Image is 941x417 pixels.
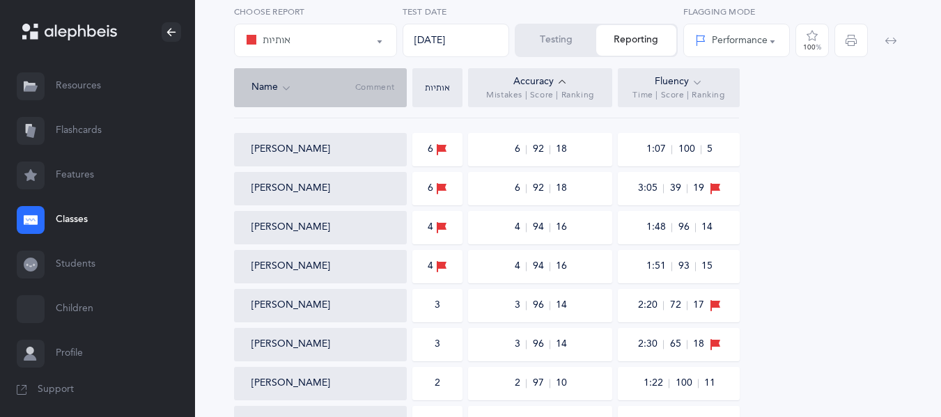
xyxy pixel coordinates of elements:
[678,145,701,154] span: 100
[795,24,829,57] button: 100%
[693,299,704,313] span: 17
[251,377,330,391] button: [PERSON_NAME]
[532,379,550,388] span: 97
[556,377,567,391] span: 10
[556,338,567,352] span: 14
[701,260,713,274] span: 15
[251,260,330,274] button: [PERSON_NAME]
[416,84,459,92] div: אותיות
[695,33,768,48] div: Performance
[532,184,550,193] span: 92
[251,221,330,235] button: [PERSON_NAME]
[234,6,397,18] label: Choose report
[514,379,527,388] span: 2
[678,223,696,232] span: 96
[693,338,704,352] span: 18
[435,338,440,352] div: 3
[355,82,395,93] span: Comment
[428,181,447,196] div: 6
[532,301,550,310] span: 96
[556,221,567,235] span: 16
[428,220,447,235] div: 4
[38,383,74,397] span: Support
[403,24,509,57] div: [DATE]
[403,6,509,18] label: Test Date
[514,223,527,232] span: 4
[637,184,664,193] span: 3:05
[646,223,672,232] span: 1:48
[707,143,713,157] span: 5
[803,44,821,51] div: 100
[435,377,440,391] div: 2
[532,223,550,232] span: 94
[655,74,703,90] div: Fluency
[251,80,355,95] div: Name
[428,259,447,274] div: 4
[669,340,687,349] span: 65
[514,145,527,154] span: 6
[246,32,290,49] div: אותיות
[532,340,550,349] span: 96
[816,43,821,52] span: %
[428,142,447,157] div: 6
[704,377,715,391] span: 11
[435,299,440,313] div: 3
[513,74,568,90] div: Accuracy
[669,184,687,193] span: 39
[556,182,567,196] span: 18
[632,90,724,101] span: Time | Score | Ranking
[251,182,330,196] button: [PERSON_NAME]
[514,184,527,193] span: 6
[701,221,713,235] span: 14
[514,262,527,271] span: 4
[234,24,397,57] button: אותיות
[514,301,527,310] span: 3
[675,379,699,388] span: 100
[683,24,790,57] button: Performance
[646,145,672,154] span: 1:07
[251,338,330,352] button: [PERSON_NAME]
[514,340,527,349] span: 3
[678,262,696,271] span: 93
[637,301,664,310] span: 2:20
[637,340,664,349] span: 2:30
[693,182,704,196] span: 19
[251,299,330,313] button: [PERSON_NAME]
[251,143,330,157] button: [PERSON_NAME]
[683,6,790,18] label: Flagging Mode
[669,301,687,310] span: 72
[556,143,567,157] span: 18
[646,262,672,271] span: 1:51
[643,379,669,388] span: 1:22
[556,260,567,274] span: 16
[532,262,550,271] span: 94
[532,145,550,154] span: 92
[556,299,567,313] span: 14
[516,25,596,56] button: Testing
[486,90,594,101] span: Mistakes | Score | Ranking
